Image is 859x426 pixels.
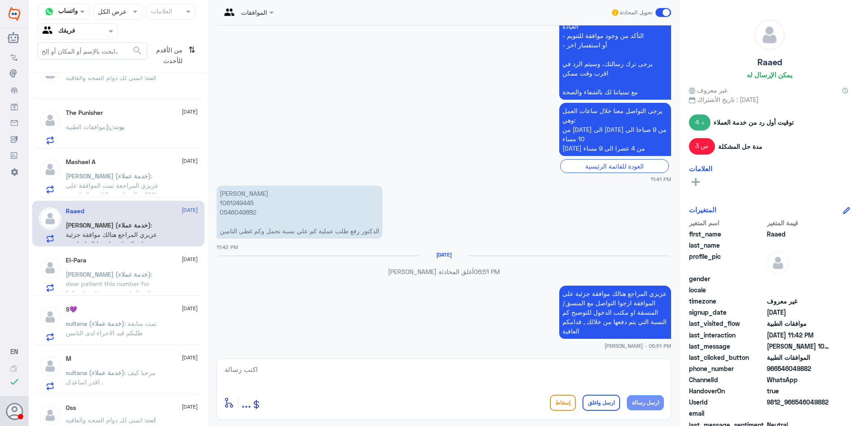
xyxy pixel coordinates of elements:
span: phone_number [689,364,765,373]
span: ... [242,394,251,410]
button: إسقاط [550,395,576,411]
span: 11:42 PM [217,244,238,250]
span: 966546049882 [767,364,832,373]
span: locale [689,285,765,295]
span: [DATE] [182,255,198,263]
p: 10/8/2025, 11:41 PM [559,103,671,156]
h5: The Punisher [66,109,103,117]
button: search [132,43,143,58]
span: غير معروف [767,296,832,306]
span: profile_pic [689,252,765,272]
span: قيمة المتغير [767,218,832,228]
span: : اتمنى لك دوام الصحه والعافيه [66,416,146,424]
img: defaultAdmin.png [39,306,61,328]
span: last_message [689,342,765,351]
h5: Raaed [757,57,782,67]
h6: [DATE] [419,252,468,258]
span: : اتمنى لك دوام الصحه والعافيه [66,74,146,81]
img: defaultAdmin.png [39,207,61,230]
span: search [132,45,143,56]
span: 9812_966546049882 [767,397,832,407]
span: [PERSON_NAME] (خدمة عملاء) [66,270,151,278]
img: defaultAdmin.png [767,252,789,274]
span: first_name [689,229,765,239]
span: null [767,409,832,418]
h5: Raaed [66,207,84,215]
span: [PERSON_NAME] - 06:51 PM [604,342,671,350]
h6: يمكن الإرسال له [747,71,792,79]
span: 2025-07-12T09:43:58.714Z [767,308,832,317]
span: EN [10,347,18,355]
span: signup_date [689,308,765,317]
span: [DATE] [182,354,198,362]
img: whatsapp.png [43,5,56,18]
span: تحويل المحادثة [620,8,652,17]
button: الصورة الشخصية [6,403,23,420]
h5: El-Para [66,257,86,264]
span: [DATE] [182,403,198,411]
span: 4 د [689,114,710,131]
span: [DATE] [182,157,198,165]
span: [PERSON_NAME] (خدمة عملاء) [66,172,151,180]
span: انت [146,416,156,424]
img: defaultAdmin.png [39,109,61,131]
span: last_visited_flow [689,319,765,328]
img: Widebot Logo [9,7,20,21]
button: EN [10,347,18,356]
button: ارسل واغلق [583,395,620,411]
h6: العلامات [689,164,712,173]
h5: Oss [66,404,76,412]
span: last_interaction [689,330,765,340]
span: last_name [689,240,765,250]
span: sultana (خدمة عملاء) [66,320,124,327]
span: true [767,386,832,396]
span: gender [689,274,765,283]
span: رائد دغيم المطيري 1061249445 0546049882 الدكتور رفع طلب عملية كم علي نسبة تحمل وكم غطى التامين [767,342,832,351]
span: sultana (خدمة عملاء) [66,369,124,376]
span: timezone [689,296,765,306]
div: العودة للقائمة الرئيسية [560,159,669,173]
img: defaultAdmin.png [39,257,61,279]
span: email [689,409,765,418]
span: last_clicked_button [689,353,765,362]
button: ارسل رسالة [627,395,664,410]
img: yourTeam.svg [43,25,56,38]
span: Raaed [767,229,832,239]
div: العلامات [149,6,172,18]
p: 11/8/2025, 6:51 PM [559,286,671,339]
span: الموافقات الطبية [767,353,832,362]
img: defaultAdmin.png [754,20,785,50]
span: انت [146,74,156,81]
span: توقيت أول رد من خدمة العملاء [714,118,794,127]
span: UserId [689,397,765,407]
h5: S💜 [66,306,77,313]
span: من الأقدم للأحدث [147,42,185,68]
span: بوت [114,123,124,131]
span: 3 س [689,138,715,154]
span: 2 [767,375,832,384]
span: 11:41 PM [651,175,671,183]
h5: M [66,355,71,363]
span: مدة حل المشكلة [718,142,762,151]
span: اسم المتغير [689,218,765,228]
span: 2025-08-10T20:42:14.658Z [767,330,832,340]
p: [PERSON_NAME] أغلق المحادثة [217,267,671,276]
h6: المتغيرات [689,206,716,214]
span: [PERSON_NAME] (خدمة عملاء) [66,221,151,229]
span: HandoverOn [689,386,765,396]
span: غير معروف [689,85,727,95]
span: 06:51 PM [474,268,500,275]
img: defaultAdmin.png [39,158,61,181]
span: [DATE] [182,206,198,214]
span: تاريخ الأشتراك : [DATE] [689,95,850,104]
p: 10/8/2025, 11:42 PM [217,186,383,239]
i: check [9,376,20,387]
i: ⇅ [188,42,196,65]
span: null [767,285,832,295]
span: null [767,274,832,283]
input: ابحث بالإسم أو المكان أو إلخ.. [38,43,147,59]
span: موافقات الطبية [767,319,832,328]
h5: Mashael A [66,158,95,166]
span: : موافقات الطبية [66,123,114,131]
span: ChannelId [689,375,765,384]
